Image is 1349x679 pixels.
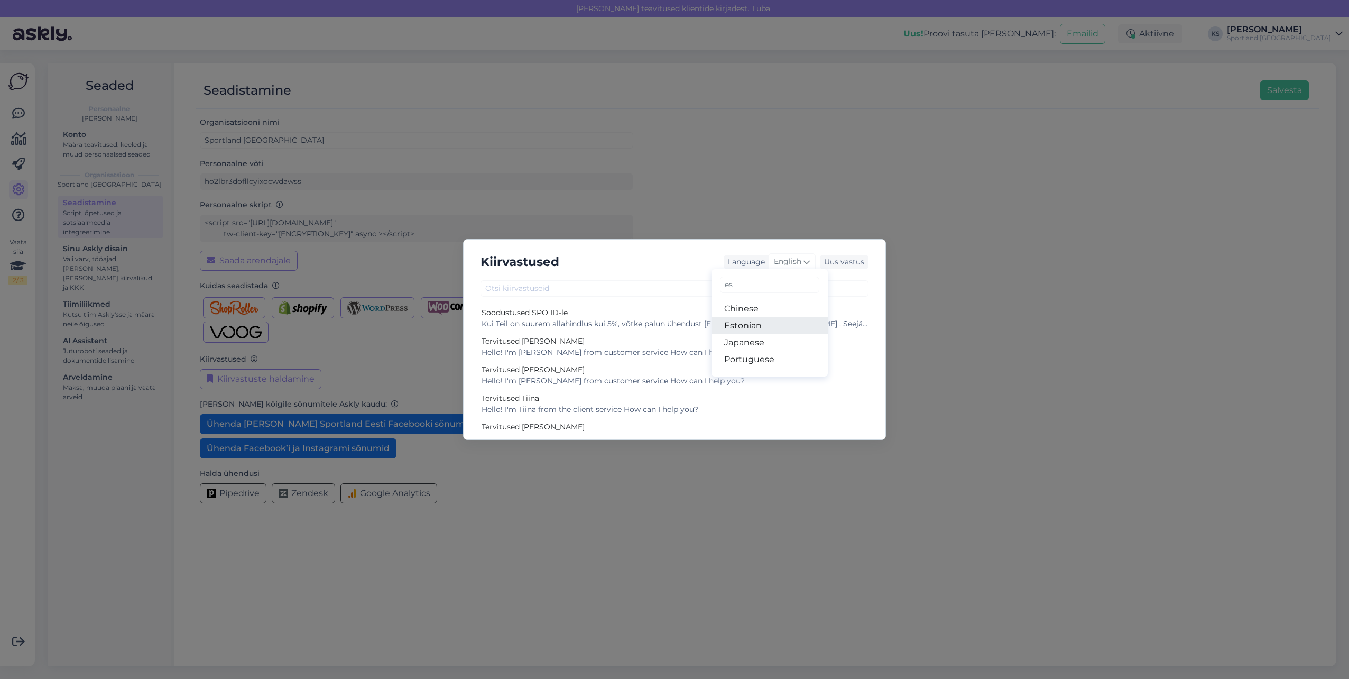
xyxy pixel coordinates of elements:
div: Tervitused [PERSON_NAME] [482,364,867,375]
a: Japanese [712,334,828,351]
h5: Kiirvastused [481,252,559,272]
div: Tervitused [PERSON_NAME] [482,421,867,433]
div: Hello! I'm Tiina from the client service How can I help you? [482,404,867,415]
div: Soodustused SPO ID-le [482,307,867,318]
a: Estonian [712,317,828,334]
div: Tervitused Tiina [482,393,867,404]
div: Kui Teil on suurem allahindlus kui 5%, võtke palun ühendust [EMAIL_ADDRESS][DOMAIN_NAME] . Seejär... [482,318,867,329]
a: Portuguese [712,351,828,368]
span: English [774,256,801,268]
div: Tervitused [PERSON_NAME] [482,336,867,347]
input: Kirjuta, millist tag'i otsid [720,277,819,293]
div: Language [724,256,765,268]
input: Otsi kiirvastuseid [481,280,868,297]
div: Uus vastus [820,255,868,269]
a: Chinese [712,300,828,317]
div: Hello! I'm [PERSON_NAME] from customer service How can I help you? [482,375,867,387]
div: Hello! I'm [PERSON_NAME] from customer service How can I help you? [482,347,867,358]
